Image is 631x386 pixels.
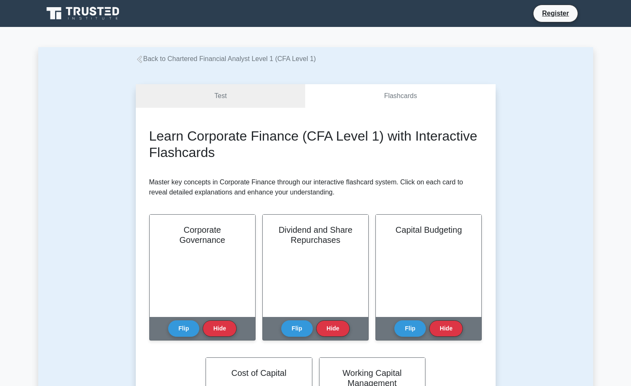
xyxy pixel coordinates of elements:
a: Test [136,84,306,108]
button: Hide [316,320,350,337]
h2: Corporate Governance [160,225,245,245]
h2: Cost of Capital [216,368,301,378]
h2: Learn Corporate Finance (CFA Level 1) with Interactive Flashcards [149,128,482,160]
button: Hide [203,320,236,337]
a: Back to Chartered Financial Analyst Level 1 (CFA Level 1) [136,55,316,62]
h2: Dividend and Share Repurchases [273,225,358,245]
p: Master key concepts in Corporate Finance through our interactive flashcard system. Click on each ... [149,177,482,197]
button: Flip [281,320,313,337]
a: Flashcards [305,84,495,108]
button: Flip [394,320,426,337]
a: Register [537,8,574,19]
h2: Capital Budgeting [386,225,471,235]
button: Hide [429,320,463,337]
button: Flip [168,320,200,337]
